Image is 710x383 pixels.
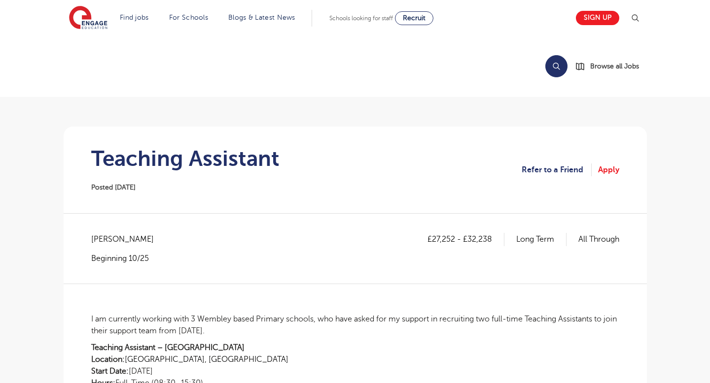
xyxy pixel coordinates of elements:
[228,14,295,21] a: Blogs & Latest News
[91,146,280,171] h1: Teaching Assistant
[403,14,426,22] span: Recruit
[125,355,288,364] span: [GEOGRAPHIC_DATA], [GEOGRAPHIC_DATA]
[69,6,107,31] img: Engage Education
[91,367,129,376] strong: Start Date:
[91,343,245,352] strong: Teaching Assistant – [GEOGRAPHIC_DATA]
[329,15,393,22] span: Schools looking for staff
[169,14,208,21] a: For Schools
[522,163,592,176] a: Refer to a Friend
[91,253,164,264] p: Beginning 10/25
[395,11,433,25] a: Recruit
[91,313,619,337] p: I am currently working with 3 Wembley based Primary schools, who have asked for my support in rec...
[516,233,567,246] p: Long Term
[91,184,136,191] span: Posted [DATE]
[91,355,125,364] strong: Location:
[576,11,619,25] a: Sign up
[578,233,619,246] p: All Through
[427,233,504,246] p: £27,252 - £32,238
[91,233,164,246] span: [PERSON_NAME]
[590,61,639,72] span: Browse all Jobs
[575,61,647,72] a: Browse all Jobs
[545,55,568,77] button: Search
[120,14,149,21] a: Find jobs
[598,163,619,176] a: Apply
